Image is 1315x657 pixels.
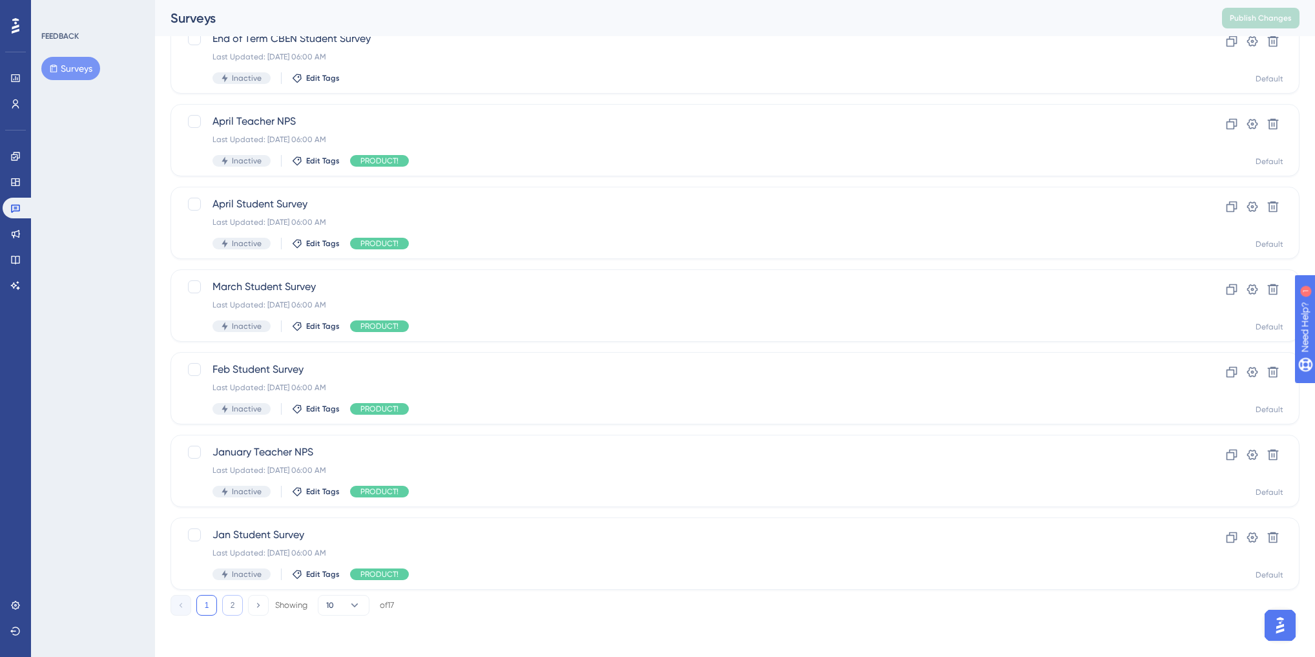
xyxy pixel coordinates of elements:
span: Inactive [232,156,262,166]
span: PRODUCT! [360,321,399,331]
button: Surveys [41,57,100,80]
div: Default [1256,156,1283,167]
span: Jan Student Survey [212,527,1154,543]
span: Inactive [232,486,262,497]
div: Default [1256,74,1283,84]
span: PRODUCT! [360,238,399,249]
div: Surveys [171,9,1190,27]
span: Inactive [232,569,262,579]
span: End of Term CBEN Student Survey [212,31,1154,47]
div: Last Updated: [DATE] 06:00 AM [212,548,1154,558]
div: Last Updated: [DATE] 06:00 AM [212,300,1154,310]
span: Need Help? [30,3,81,19]
div: FEEDBACK [41,31,79,41]
span: Feb Student Survey [212,362,1154,377]
div: Last Updated: [DATE] 06:00 AM [212,382,1154,393]
div: Showing [275,600,307,611]
span: Inactive [232,404,262,414]
div: 1 [90,6,94,17]
button: Edit Tags [292,486,340,497]
span: April Teacher NPS [212,114,1154,129]
button: Edit Tags [292,321,340,331]
div: Last Updated: [DATE] 06:00 AM [212,134,1154,145]
div: Default [1256,322,1283,332]
span: Edit Tags [306,404,340,414]
div: Default [1256,570,1283,580]
button: Edit Tags [292,404,340,414]
span: January Teacher NPS [212,444,1154,460]
div: Last Updated: [DATE] 06:00 AM [212,217,1154,227]
div: Last Updated: [DATE] 06:00 AM [212,465,1154,475]
span: Edit Tags [306,73,340,83]
div: Default [1256,487,1283,497]
button: Publish Changes [1222,8,1299,28]
span: PRODUCT! [360,486,399,497]
span: Inactive [232,321,262,331]
div: of 17 [380,600,394,611]
span: PRODUCT! [360,404,399,414]
iframe: UserGuiding AI Assistant Launcher [1261,606,1299,645]
span: Edit Tags [306,238,340,249]
button: Edit Tags [292,156,340,166]
span: Edit Tags [306,156,340,166]
span: April Student Survey [212,196,1154,212]
button: 1 [196,595,217,616]
span: 10 [326,600,334,610]
div: Last Updated: [DATE] 06:00 AM [212,52,1154,62]
button: 10 [318,595,369,616]
div: Default [1256,239,1283,249]
button: Edit Tags [292,73,340,83]
div: Default [1256,404,1283,415]
span: Publish Changes [1230,13,1292,23]
span: Inactive [232,238,262,249]
span: Edit Tags [306,321,340,331]
span: PRODUCT! [360,156,399,166]
button: 2 [222,595,243,616]
span: Inactive [232,73,262,83]
span: PRODUCT! [360,569,399,579]
span: Edit Tags [306,569,340,579]
button: Edit Tags [292,569,340,579]
span: March Student Survey [212,279,1154,295]
span: Edit Tags [306,486,340,497]
button: Edit Tags [292,238,340,249]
